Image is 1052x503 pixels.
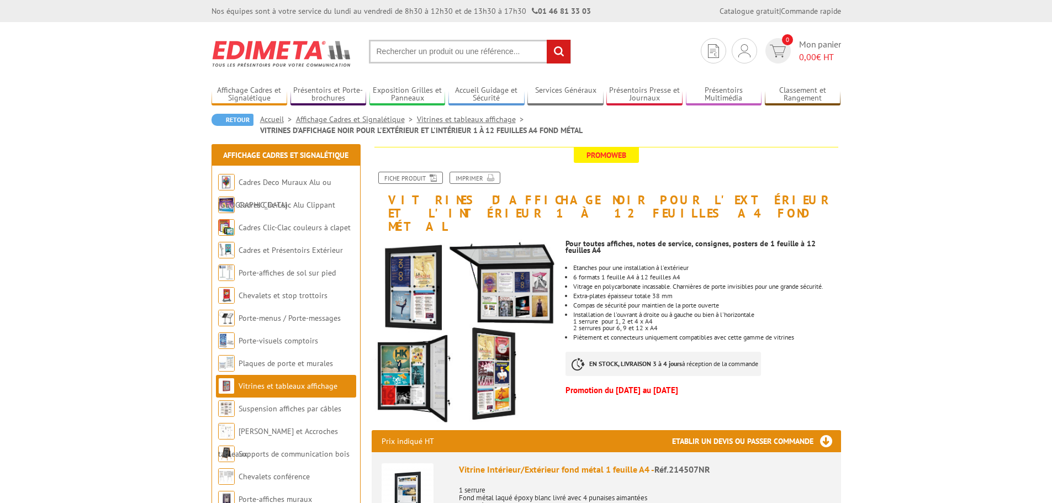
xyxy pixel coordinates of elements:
[218,400,235,417] img: Suspension affiches par câbles
[654,464,710,475] span: Réf.214507NR
[218,468,235,485] img: Chevalets conférence
[239,404,341,414] a: Suspension affiches par câbles
[573,302,840,309] li: Compas de sécurité pour maintien de la porte ouverte
[573,334,840,341] li: Piètement et connecteurs uniquement compatibles avec cette gamme de vitrines
[527,86,604,104] a: Services Généraux
[799,51,816,62] span: 0,00
[218,219,235,236] img: Cadres Clic-Clac couleurs à clapet
[382,430,434,452] p: Prix indiqué HT
[686,86,762,104] a: Présentoirs Multimédia
[369,86,446,104] a: Exposition Grilles et Panneaux
[720,6,779,16] a: Catalogue gratuit
[239,449,350,459] a: Supports de communication bois
[239,290,327,300] a: Chevalets et stop trottoirs
[417,114,528,124] a: Vitrines et tableaux affichage
[606,86,683,104] a: Présentoirs Presse et Journaux
[260,114,296,124] a: Accueil
[212,114,253,126] a: Retour
[218,378,235,394] img: Vitrines et tableaux affichage
[589,359,682,368] strong: EN STOCK, LIVRAISON 3 à 4 jours
[720,6,841,17] div: |
[296,114,417,124] a: Affichage Cadres et Signalétique
[239,223,351,232] a: Cadres Clic-Clac couleurs à clapet
[218,264,235,281] img: Porte-affiches de sol sur pied
[547,40,570,63] input: rechercher
[738,44,750,57] img: devis rapide
[763,38,841,63] a: devis rapide 0 Mon panier 0,00€ HT
[369,40,571,63] input: Rechercher un produit ou une référence...
[672,430,841,452] h3: Etablir un devis ou passer commande
[782,34,793,45] span: 0
[218,310,235,326] img: Porte-menus / Porte-messages
[239,200,335,210] a: Cadres Clic-Clac Alu Clippant
[239,336,318,346] a: Porte-visuels comptoirs
[573,318,840,325] div: 1 serrure pour 1, 2 et 4 x A4
[218,355,235,372] img: Plaques de porte et murales
[573,274,840,280] div: 6 formats 1 feuille A4 à 12 feuilles A4
[532,6,591,16] strong: 01 46 81 33 03
[239,358,333,368] a: Plaques de porte et murales
[218,177,331,210] a: Cadres Deco Muraux Alu ou [GEOGRAPHIC_DATA]
[218,332,235,349] img: Porte-visuels comptoirs
[765,86,841,104] a: Classement et Rangement
[239,245,343,255] a: Cadres et Présentoirs Extérieur
[565,387,840,394] p: Promotion du [DATE] au [DATE]
[378,172,443,184] a: Fiche produit
[218,426,338,459] a: [PERSON_NAME] et Accroches tableaux
[223,150,348,160] a: Affichage Cadres et Signalétique
[781,6,841,16] a: Commande rapide
[573,264,840,271] li: Etanches pour une installation à l'extérieur
[239,268,336,278] a: Porte-affiches de sol sur pied
[218,423,235,440] img: Cimaises et Accroches tableaux
[574,147,639,163] span: Promoweb
[770,45,786,57] img: devis rapide
[239,313,341,323] a: Porte-menus / Porte-messages
[239,381,337,391] a: Vitrines et tableaux affichage
[218,174,235,190] img: Cadres Deco Muraux Alu ou Bois
[212,86,288,104] a: Affichage Cadres et Signalétique
[799,51,841,63] span: € HT
[565,239,816,255] span: Pour toutes affiches, notes de service, consignes, posters de 1 feuille à 12 feuilles A4
[212,33,352,74] img: Edimeta
[239,472,310,481] a: Chevalets conférence
[448,86,525,104] a: Accueil Guidage et Sécurité
[459,463,831,476] div: Vitrine Intérieur/Extérieur fond métal 1 feuille A4 -
[218,242,235,258] img: Cadres et Présentoirs Extérieur
[290,86,367,104] a: Présentoirs et Porte-brochures
[573,311,840,318] div: Installation de l'ouvrant à droite ou à gauche ou bien à l'horizontale
[450,172,500,184] a: Imprimer
[260,125,583,136] li: VITRINES D'AFFICHAGE NOIR POUR L'EXTÉRIEUR ET L'INTÉRIEUR 1 À 12 FEUILLES A4 FOND MÉTAL
[212,6,591,17] div: Nos équipes sont à votre service du lundi au vendredi de 8h30 à 12h30 et de 13h30 à 17h30
[573,283,840,290] li: Vitrage en polycarbonate incassable. Charnières de porte invisibles pour une grande sécurité.
[218,287,235,304] img: Chevalets et stop trottoirs
[565,352,761,376] p: à réception de la commande
[573,325,840,331] div: 2 serrures pour 6, 9 et 12 x A4
[372,239,558,425] img: affichage_vitrines_d_affichage_affiche_interieur_exterieur_fond_metal_214511nr_214513nr_214515nr.jpg
[708,44,719,58] img: devis rapide
[799,38,841,63] span: Mon panier
[573,293,840,299] li: Extra-plates épaisseur totale 38 mm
